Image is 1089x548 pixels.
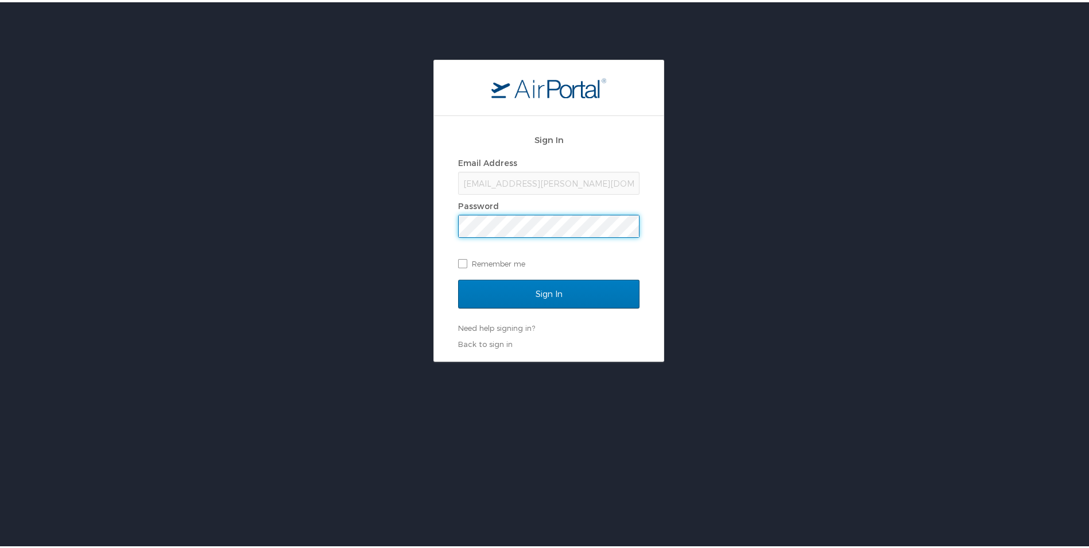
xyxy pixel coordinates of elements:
img: logo [491,75,606,96]
input: Sign In [458,277,640,306]
a: Back to sign in [458,337,513,346]
label: Password [458,199,499,209]
label: Email Address [458,156,517,165]
h2: Sign In [458,131,640,144]
a: Need help signing in? [458,321,535,330]
label: Remember me [458,253,640,270]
